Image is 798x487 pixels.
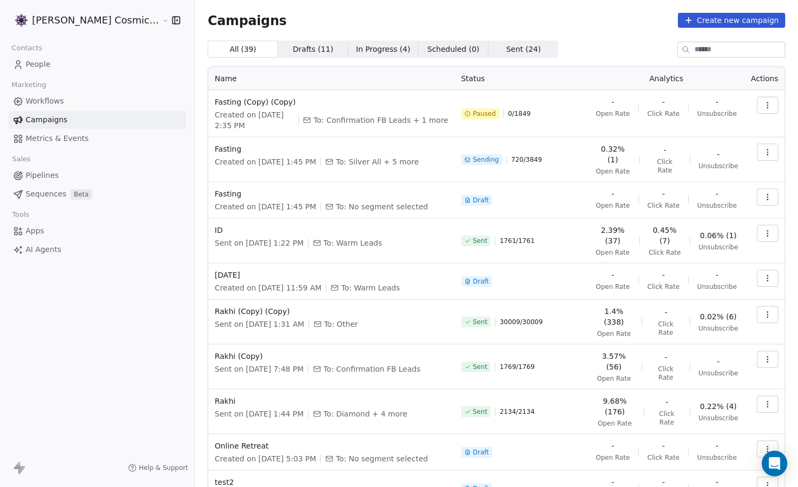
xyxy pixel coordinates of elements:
span: Rakhi (Copy) [215,351,448,362]
span: 720 / 3849 [511,155,542,164]
span: Pipelines [26,170,59,181]
a: Campaigns [9,111,186,129]
span: Sending [473,155,499,164]
span: Click Rate [649,158,681,175]
span: Unsubscribe [699,324,738,333]
span: Click Rate [653,410,681,427]
span: Rakhi (Copy) (Copy) [215,306,448,317]
span: - [662,270,665,280]
span: - [665,352,667,363]
img: Logo_Properly_Aligned.png [15,14,28,27]
span: Click Rate [651,320,681,337]
span: Created on [DATE] 1:45 PM [215,156,316,167]
span: Campaigns [208,13,287,28]
span: 2134 / 2134 [500,407,534,416]
span: Open Rate [596,282,630,291]
span: Fasting [215,144,448,154]
span: ID [215,225,448,235]
th: Actions [745,67,785,90]
span: 0.45% (7) [649,225,681,246]
span: - [662,441,665,451]
span: Metrics & Events [26,133,89,144]
span: Open Rate [597,329,631,338]
span: People [26,59,51,70]
span: Open Rate [596,167,630,176]
span: Created on [DATE] 11:59 AM [215,282,321,293]
span: Click Rate [647,282,680,291]
span: Sales [7,151,35,167]
span: 0 / 1849 [508,109,531,118]
span: To: Warm Leads [323,238,382,248]
a: AI Agents [9,241,186,258]
span: Created on [DATE] 2:35 PM [215,109,294,131]
span: Drafts ( 11 ) [293,44,334,55]
span: Unsubscribe [699,162,738,170]
span: Draft [473,448,489,457]
span: Sent on [DATE] 1:22 PM [215,238,303,248]
span: Unsubscribe [699,414,738,422]
span: - [611,441,614,451]
span: 1769 / 1769 [500,363,534,371]
span: Click Rate [651,365,681,382]
span: - [665,307,667,318]
a: Metrics & Events [9,130,186,147]
span: - [662,188,665,199]
span: Fasting [215,188,448,199]
span: - [663,145,666,155]
th: Analytics [588,67,745,90]
span: Beta [70,189,92,200]
span: To: Warm Leads [341,282,400,293]
span: Help & Support [139,464,188,472]
span: Sent on [DATE] 1:44 PM [215,409,303,419]
span: Click Rate [647,201,680,210]
span: Online Retreat [215,441,448,451]
span: 30009 / 30009 [500,318,543,326]
span: Fasting (Copy) (Copy) [215,97,448,107]
a: Apps [9,222,186,240]
span: [PERSON_NAME] Cosmic Academy LLP [32,13,160,27]
span: - [611,188,614,199]
span: 1.4% (338) [595,306,634,327]
span: To: Confirmation FB Leads [323,364,421,374]
a: Pipelines [9,167,186,184]
span: To: Silver All + 5 more [336,156,418,167]
span: - [717,149,720,160]
span: 1761 / 1761 [500,237,534,245]
span: Open Rate [596,248,630,257]
span: Open Rate [597,374,631,383]
span: Unsubscribe [697,282,737,291]
span: - [716,188,718,199]
span: 0.32% (1) [595,144,631,165]
span: Rakhi [215,396,448,406]
span: - [611,270,614,280]
span: Unsubscribe [697,109,737,118]
th: Status [455,67,588,90]
span: AI Agents [26,244,61,255]
button: Create new campaign [678,13,785,28]
div: Open Intercom Messenger [762,451,787,476]
span: - [716,97,718,107]
span: Open Rate [596,453,630,462]
span: Click Rate [649,248,681,257]
span: Unsubscribe [699,369,738,378]
span: 3.57% (56) [595,351,634,372]
span: - [716,270,718,280]
span: Sent [473,407,487,416]
span: Draft [473,196,489,205]
span: Unsubscribe [697,201,737,210]
span: 2.39% (37) [595,225,631,246]
span: Created on [DATE] 5:03 PM [215,453,316,464]
span: To: No segment selected [336,453,428,464]
span: Paused [473,109,496,118]
span: Sent on [DATE] 1:31 AM [215,319,304,329]
span: Open Rate [598,419,632,428]
span: Sent [473,318,487,326]
span: - [666,397,668,407]
span: Sent [473,363,487,371]
span: - [717,356,720,367]
a: Workflows [9,92,186,110]
span: 0.22% (4) [700,401,737,412]
a: SequencesBeta [9,185,186,203]
span: To: Other [324,319,358,329]
span: Created on [DATE] 1:45 PM [215,201,316,212]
